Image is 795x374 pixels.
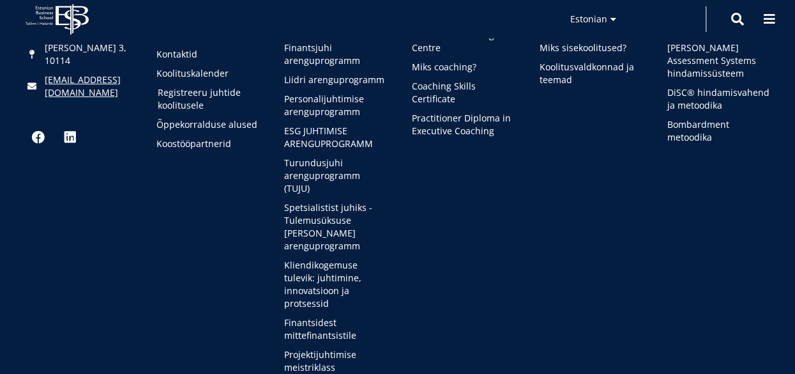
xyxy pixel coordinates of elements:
[412,80,514,105] a: Coaching Skills Certificate
[540,42,642,54] a: Miks sisekoolitused?
[284,42,386,67] a: Finantsjuhi arenguprogramm
[156,48,259,61] a: Kontaktid
[26,42,131,67] div: [PERSON_NAME] 3, 10114
[284,157,386,195] a: Turundusjuhi arenguprogramm (TUJU)
[540,61,642,86] a: Koolitusvaldkonnad ja teemad
[284,201,386,253] a: Spetsialistist juhiks - Tulemusüksuse [PERSON_NAME] arenguprogramm
[156,137,259,150] a: Koostööpartnerid
[412,61,514,74] a: Miks coaching?
[284,316,386,342] a: Finantsidest mittefinantsistile
[45,74,131,99] a: [EMAIL_ADDRESS][DOMAIN_NAME]
[284,348,386,374] a: Projektijuhtimise meistriklass
[156,67,259,80] a: Koolituskalender
[284,93,386,118] a: Personalijuhtimise arenguprogramm
[667,42,769,80] a: [PERSON_NAME] Assessment Systems hindamissüsteem
[667,86,769,112] a: DiSC® hindamisvahend ja metoodika
[158,86,260,112] a: Registreeru juhtide koolitusele
[26,125,51,150] a: Facebook
[284,74,386,86] a: Liidri arenguprogramm
[667,118,769,144] a: Bombardment metoodika
[57,125,83,150] a: Linkedin
[412,29,514,54] a: Executive Coaching Centre
[623,6,648,32] a: Facebook
[156,118,259,131] a: Õppekorralduse alused
[655,6,680,32] a: Linkedin
[412,112,514,137] a: Practitioner Diploma in Executive Coaching
[284,125,386,150] a: ESG JUHTIMISE ARENGUPROGRAMM
[284,259,386,310] a: Kliendikogemuse tulevik: juhtimine, innovatsioon ja protsessid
